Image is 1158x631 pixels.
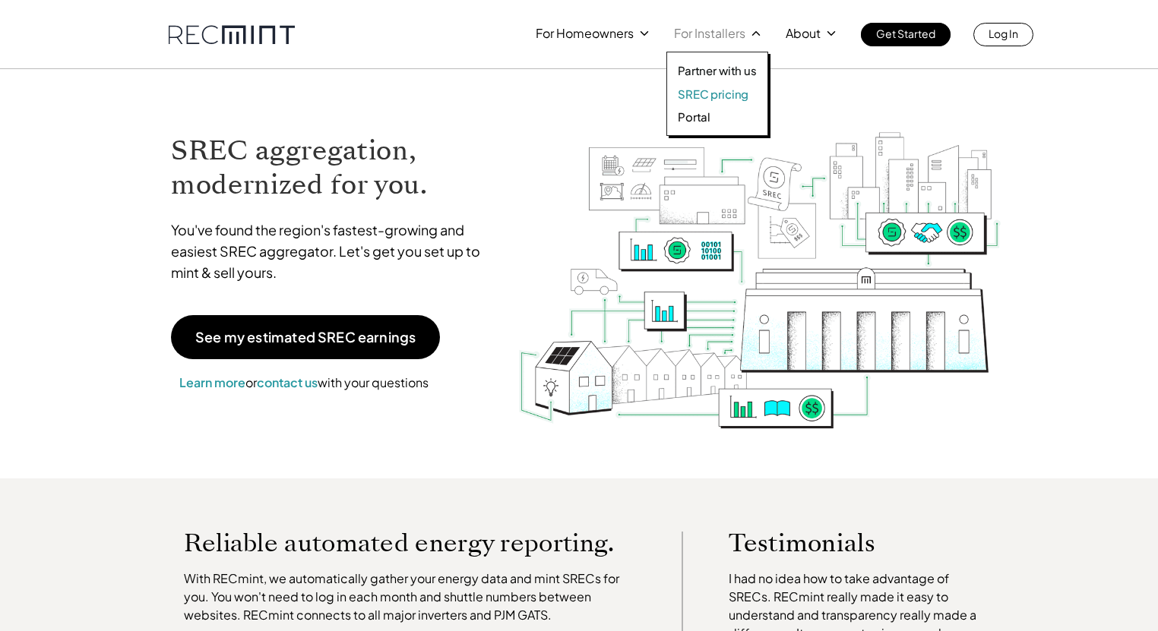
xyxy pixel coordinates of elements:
[973,23,1033,46] a: Log In
[729,532,955,554] p: Testimonials
[678,109,710,125] p: Portal
[786,23,821,44] p: About
[179,374,245,390] a: Learn more
[989,23,1018,44] p: Log In
[536,23,634,44] p: For Homeowners
[171,315,440,359] a: See my estimated SREC earnings
[171,219,495,283] p: You've found the region's fastest-growing and easiest SREC aggregator. Let's get you set up to mi...
[517,92,1002,433] img: RECmint value cycle
[861,23,951,46] a: Get Started
[257,374,318,390] a: contact us
[171,373,437,393] p: or with your questions
[678,87,748,102] p: SREC pricing
[195,330,416,344] p: See my estimated SREC earnings
[678,87,757,102] a: SREC pricing
[678,63,757,78] a: Partner with us
[678,109,757,125] a: Portal
[674,23,745,44] p: For Installers
[184,532,637,554] p: Reliable automated energy reporting.
[171,134,495,202] h1: SREC aggregation, modernized for you.
[184,569,637,624] p: With RECmint, we automatically gather your energy data and mint SRECs for you. You won't need to ...
[876,23,935,44] p: Get Started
